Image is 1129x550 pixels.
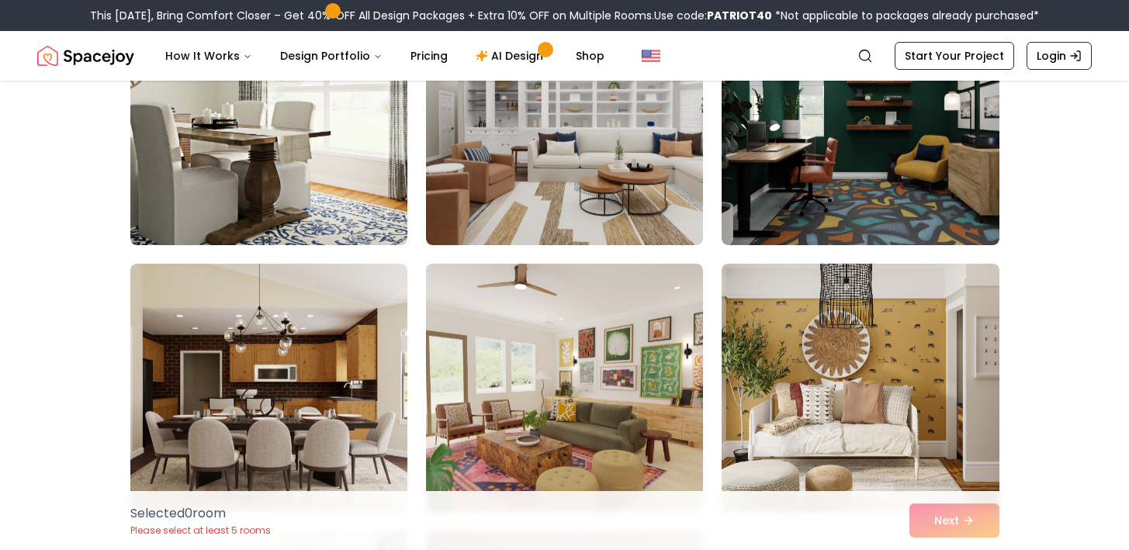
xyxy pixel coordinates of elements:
[426,264,703,512] img: Room room-17
[895,42,1014,70] a: Start Your Project
[642,47,660,65] img: United States
[722,264,999,512] img: Room room-18
[37,40,134,71] img: Spacejoy Logo
[130,504,271,523] p: Selected 0 room
[654,8,772,23] span: Use code:
[563,40,617,71] a: Shop
[37,31,1092,81] nav: Global
[398,40,460,71] a: Pricing
[130,264,407,512] img: Room room-16
[153,40,617,71] nav: Main
[90,8,1039,23] div: This [DATE], Bring Comfort Closer – Get 40% OFF All Design Packages + Extra 10% OFF on Multiple R...
[153,40,265,71] button: How It Works
[130,524,271,537] p: Please select at least 5 rooms
[268,40,395,71] button: Design Portfolio
[707,8,772,23] b: PATRIOT40
[463,40,560,71] a: AI Design
[1027,42,1092,70] a: Login
[37,40,134,71] a: Spacejoy
[772,8,1039,23] span: *Not applicable to packages already purchased*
